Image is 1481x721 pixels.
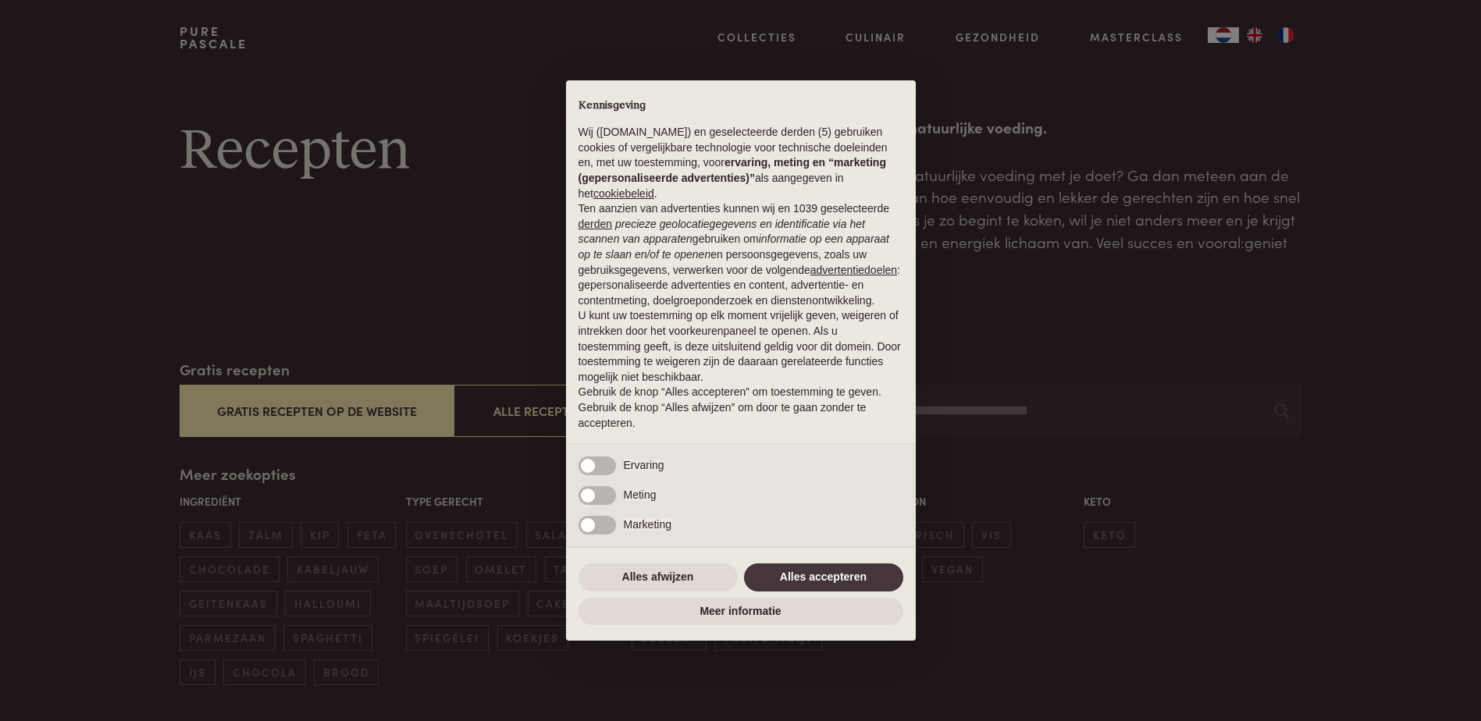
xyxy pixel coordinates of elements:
[744,563,903,591] button: Alles accepteren
[593,187,654,200] a: cookiebeleid
[579,125,903,201] p: Wij ([DOMAIN_NAME]) en geselecteerde derden (5) gebruiken cookies of vergelijkbare technologie vo...
[579,233,890,261] em: informatie op een apparaat op te slaan en/of te openen
[624,518,671,531] span: Marketing
[810,263,897,279] button: advertentiedoelen
[579,201,903,308] p: Ten aanzien van advertenties kunnen wij en 1039 geselecteerde gebruiken om en persoonsgegevens, z...
[579,99,903,113] h2: Kennisgeving
[579,308,903,385] p: U kunt uw toestemming op elk moment vrijelijk geven, weigeren of intrekken door het voorkeurenpan...
[579,563,738,591] button: Alles afwijzen
[624,488,657,501] span: Meting
[579,385,903,431] p: Gebruik de knop “Alles accepteren” om toestemming te geven. Gebruik de knop “Alles afwijzen” om d...
[579,156,886,184] strong: ervaring, meting en “marketing (gepersonaliseerde advertenties)”
[579,598,903,626] button: Meer informatie
[579,217,613,233] button: derden
[624,459,664,471] span: Ervaring
[579,218,865,246] em: precieze geolocatiegegevens en identificatie via het scannen van apparaten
